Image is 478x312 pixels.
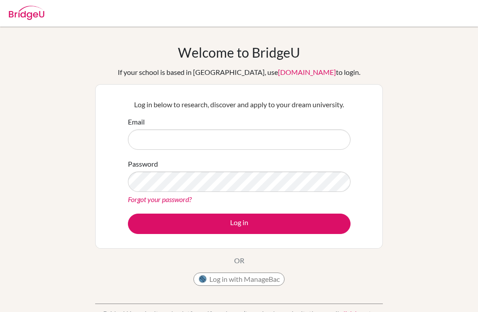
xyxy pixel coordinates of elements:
[178,44,300,60] h1: Welcome to BridgeU
[278,68,336,76] a: [DOMAIN_NAME]
[128,159,158,169] label: Password
[193,273,285,286] button: Log in with ManageBac
[234,255,244,266] p: OR
[128,99,351,110] p: Log in below to research, discover and apply to your dream university.
[128,117,145,127] label: Email
[128,195,192,203] a: Forgot your password?
[9,6,44,20] img: Bridge-U
[118,67,360,78] div: If your school is based in [GEOGRAPHIC_DATA], use to login.
[128,214,351,234] button: Log in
